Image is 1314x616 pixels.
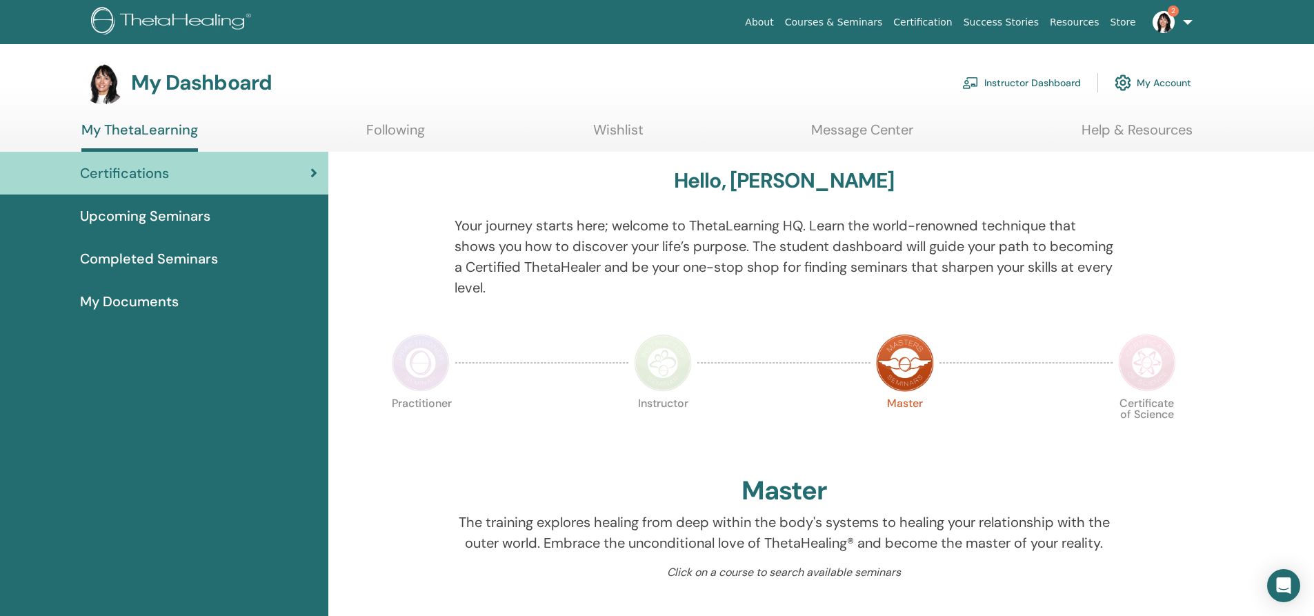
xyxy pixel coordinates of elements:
span: Certifications [80,163,169,183]
h2: Master [741,475,827,507]
img: Instructor [634,334,692,392]
a: Success Stories [958,10,1044,35]
span: 2 [1168,6,1179,17]
img: Practitioner [392,334,450,392]
a: Certification [888,10,957,35]
p: The training explores healing from deep within the body's systems to healing your relationship wi... [455,512,1113,553]
img: default.jpg [1153,11,1175,33]
a: About [739,10,779,35]
a: Courses & Seminars [779,10,888,35]
p: Click on a course to search available seminars [455,564,1113,581]
a: Instructor Dashboard [962,68,1081,98]
p: Practitioner [392,398,450,456]
img: Master [876,334,934,392]
img: cog.svg [1115,71,1131,95]
div: Open Intercom Messenger [1267,569,1300,602]
a: Message Center [811,121,913,148]
p: Master [876,398,934,456]
img: logo.png [91,7,256,38]
a: My ThetaLearning [81,121,198,152]
p: Certificate of Science [1118,398,1176,456]
span: Completed Seminars [80,248,218,269]
img: default.jpg [81,61,126,105]
a: Wishlist [593,121,644,148]
h3: My Dashboard [131,70,272,95]
a: Following [366,121,425,148]
img: chalkboard-teacher.svg [962,77,979,89]
img: Certificate of Science [1118,334,1176,392]
span: My Documents [80,291,179,312]
p: Instructor [634,398,692,456]
a: Help & Resources [1082,121,1193,148]
a: Store [1105,10,1142,35]
span: Upcoming Seminars [80,206,210,226]
p: Your journey starts here; welcome to ThetaLearning HQ. Learn the world-renowned technique that sh... [455,215,1113,298]
a: My Account [1115,68,1191,98]
h3: Hello, [PERSON_NAME] [674,168,895,193]
a: Resources [1044,10,1105,35]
